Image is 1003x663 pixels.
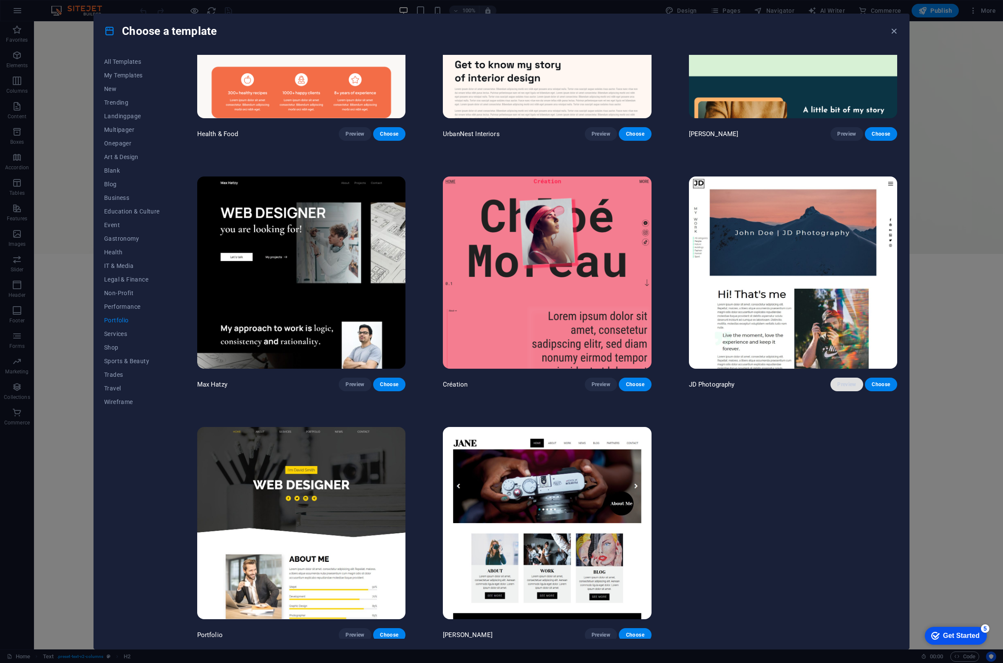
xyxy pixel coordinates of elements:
span: Preview [346,131,364,137]
span: Trades [104,371,160,378]
span: New [104,85,160,92]
button: Choose [373,628,405,642]
img: Max Hatzy [197,176,405,369]
button: Choose [619,378,651,391]
button: Travel [104,381,160,395]
span: Onepager [104,140,160,147]
span: Trending [104,99,160,106]
button: Choose [619,628,651,642]
img: Portfolio [197,427,405,619]
button: Performance [104,300,160,313]
span: Event [104,222,160,228]
span: Preview [346,632,364,638]
button: Sports & Beauty [104,354,160,368]
img: JD Photography [689,176,897,369]
p: Max Hatzy [197,380,227,389]
button: IT & Media [104,259,160,273]
span: Legal & Finance [104,276,160,283]
button: New [104,82,160,96]
h4: Choose a template [104,24,217,38]
button: Business [104,191,160,205]
span: Performance [104,303,160,310]
button: Non-Profit [104,286,160,300]
div: 5 [63,2,71,10]
button: Choose [865,378,897,391]
button: Health [104,245,160,259]
span: Choose [626,381,644,388]
button: Art & Design [104,150,160,164]
button: Multipager [104,123,160,137]
span: Gastronomy [104,235,160,242]
span: My Templates [104,72,160,79]
p: Portfolio [197,631,223,639]
button: Preview [585,127,617,141]
button: Preview [339,378,371,391]
p: Création [443,380,467,389]
div: Get Started 5 items remaining, 0% complete [7,4,69,22]
span: Choose [380,632,399,638]
p: UrbanNest Interiors [443,130,500,138]
p: [PERSON_NAME] [689,130,739,138]
span: Preview [592,131,610,137]
button: Trades [104,368,160,381]
span: Preview [592,381,610,388]
span: Choose [380,381,399,388]
span: All Templates [104,58,160,65]
span: Blank [104,167,160,174]
button: Blank [104,164,160,177]
span: Services [104,330,160,337]
span: Choose [626,632,644,638]
button: Preview [339,127,371,141]
button: Preview [585,378,617,391]
span: Choose [872,131,890,137]
button: Preview [585,628,617,642]
span: Business [104,194,160,201]
button: Preview [830,127,863,141]
div: Get Started [25,9,62,17]
button: Portfolio [104,313,160,327]
button: Gastronomy [104,232,160,245]
button: Services [104,327,160,341]
img: Création [443,176,651,369]
span: Choose [380,131,399,137]
span: Sports & Beauty [104,358,160,364]
button: Choose [373,127,405,141]
span: Education & Culture [104,208,160,215]
span: Preview [837,131,856,137]
span: Choose [626,131,644,137]
span: Non-Profit [104,290,160,296]
span: Shop [104,344,160,351]
button: Choose [619,127,651,141]
button: Landingpage [104,109,160,123]
button: Onepager [104,137,160,150]
button: Blog [104,177,160,191]
p: JD Photography [689,380,735,389]
p: [PERSON_NAME] [443,631,493,639]
span: Health [104,249,160,256]
button: Event [104,218,160,232]
button: Education & Culture [104,205,160,218]
span: Preview [346,381,364,388]
span: Wireframe [104,398,160,405]
button: Wireframe [104,395,160,409]
span: Preview [592,632,610,638]
button: Preview [830,378,863,391]
button: Preview [339,628,371,642]
button: My Templates [104,68,160,82]
img: Jane [443,427,651,619]
span: Portfolio [104,317,160,324]
span: Choose [872,381,890,388]
button: Legal & Finance [104,273,160,286]
span: Landingpage [104,113,160,120]
span: Art & Design [104,154,160,160]
button: Shop [104,341,160,354]
span: Blog [104,181,160,188]
button: All Templates [104,55,160,68]
span: Multipager [104,126,160,133]
span: Preview [837,381,856,388]
span: IT & Media [104,262,160,269]
button: Choose [865,127,897,141]
button: Choose [373,378,405,391]
p: Health & Food [197,130,238,138]
button: Trending [104,96,160,109]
